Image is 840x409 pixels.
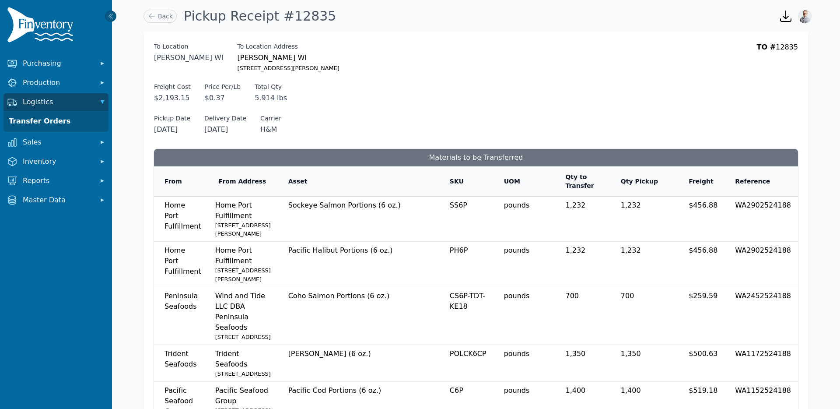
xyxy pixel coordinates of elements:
[3,191,108,209] button: Master Data
[215,246,271,283] span: Home Port Fulfillment
[260,114,281,123] span: Carrier
[164,246,201,275] span: Home Port Fulfillment
[724,197,798,242] td: WA2902524188
[7,7,77,46] img: Finventory
[154,166,208,197] th: From
[288,386,381,395] span: Pacific Cod Portions (6 oz.)
[504,246,530,254] span: pounds
[621,201,641,209] span: 1,232
[205,82,241,91] label: Price Per/Lb
[154,82,191,91] span: Freight Cost
[288,246,393,254] span: Pacific Halibut Portions (6 oz.)
[555,166,610,197] th: Qty to Transfer
[23,78,93,88] span: Production
[621,349,641,358] span: 1,350
[439,166,493,197] th: SKU
[215,201,271,238] span: Home Port Fulfillment
[143,10,177,23] a: Back
[610,166,678,197] th: Qty Pickup
[238,53,339,63] span: [PERSON_NAME] WI
[565,292,579,300] span: 700
[757,42,798,74] div: 12835
[164,201,201,230] span: Home Port Fulfillment
[23,195,93,205] span: Master Data
[215,370,271,378] small: [STREET_ADDRESS]
[23,137,93,148] span: Sales
[238,63,339,74] small: [STREET_ADDRESS][PERSON_NAME]
[215,349,271,378] span: Trident Seafoods
[255,82,287,91] label: Total Qty
[164,349,197,368] span: Trident Seafoods
[3,134,108,151] button: Sales
[154,42,224,51] span: To Location
[678,166,724,197] th: Freight
[439,242,493,287] td: PH6P
[154,124,190,135] span: [DATE]
[439,197,493,242] td: SS6P
[154,114,190,123] span: Pickup Date
[288,292,390,300] span: Coho Salmon Portions (6 oz.)
[184,8,336,24] h1: Pickup Receipt #12835
[678,345,724,381] td: $500.63
[23,97,93,107] span: Logistics
[504,349,530,358] span: pounds
[23,176,93,186] span: Reports
[215,292,271,341] span: Wind and Tide LLC DBA Peninsula Seafoods
[288,349,371,358] span: [PERSON_NAME] (6 oz.)
[5,113,107,130] a: Transfer Orders
[260,124,281,135] span: H&M
[621,386,641,395] span: 1,400
[724,287,798,345] td: WA2452524188
[3,74,108,92] button: Production
[565,246,585,254] span: 1,232
[439,287,493,345] td: CS6P-TDT-KE18
[565,349,585,358] span: 1,350
[154,149,798,166] h3: Materials to be Transferred
[439,345,493,381] td: POLCK6CP
[23,156,93,167] span: Inventory
[208,166,278,197] th: From Address
[278,166,439,197] th: Asset
[724,242,798,287] td: WA2902524188
[678,197,724,242] td: $456.88
[238,42,339,51] label: To Location Address
[154,93,191,103] span: $2,193.15
[255,93,287,103] span: 5,914 lbs
[164,292,198,310] span: Peninsula Seafoods
[3,172,108,190] button: Reports
[204,114,246,123] span: Delivery Date
[565,201,585,209] span: 1,232
[724,345,798,381] td: WA1172524188
[215,333,271,341] small: [STREET_ADDRESS]
[288,201,401,209] span: Sockeye Salmon Portions (6 oz.)
[154,53,224,63] span: [PERSON_NAME] WI
[504,201,530,209] span: pounds
[3,93,108,111] button: Logistics
[3,153,108,170] button: Inventory
[204,124,246,135] span: [DATE]
[493,166,555,197] th: UOM
[215,266,271,283] small: [STREET_ADDRESS][PERSON_NAME]
[678,242,724,287] td: $456.88
[205,93,241,103] span: $0.37
[215,221,271,238] small: [STREET_ADDRESS][PERSON_NAME]
[724,166,798,197] th: Reference
[504,292,530,300] span: pounds
[678,287,724,345] td: $259.59
[757,43,776,51] span: TO #
[23,58,93,69] span: Purchasing
[621,292,634,300] span: 700
[565,386,585,395] span: 1,400
[798,9,812,23] img: Joshua Benton
[504,386,530,395] span: pounds
[621,246,641,254] span: 1,232
[3,55,108,72] button: Purchasing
